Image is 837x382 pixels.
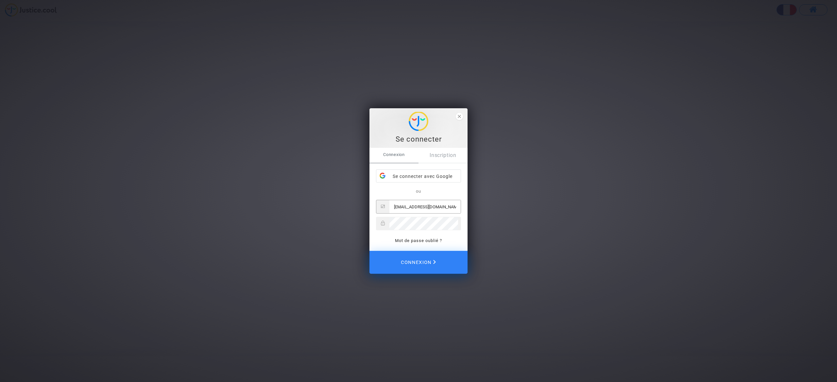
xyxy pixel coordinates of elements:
span: Connexion [401,255,436,269]
button: Connexion [369,251,468,274]
span: ou [416,189,421,194]
span: Connexion [369,148,418,162]
div: Se connecter avec Google [376,170,461,183]
span: close [456,113,463,120]
input: Password [389,217,458,230]
div: Se connecter [373,134,464,144]
a: Inscription [418,148,468,163]
input: Email [389,200,461,213]
a: Mot de passe oublié ? [395,238,442,243]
